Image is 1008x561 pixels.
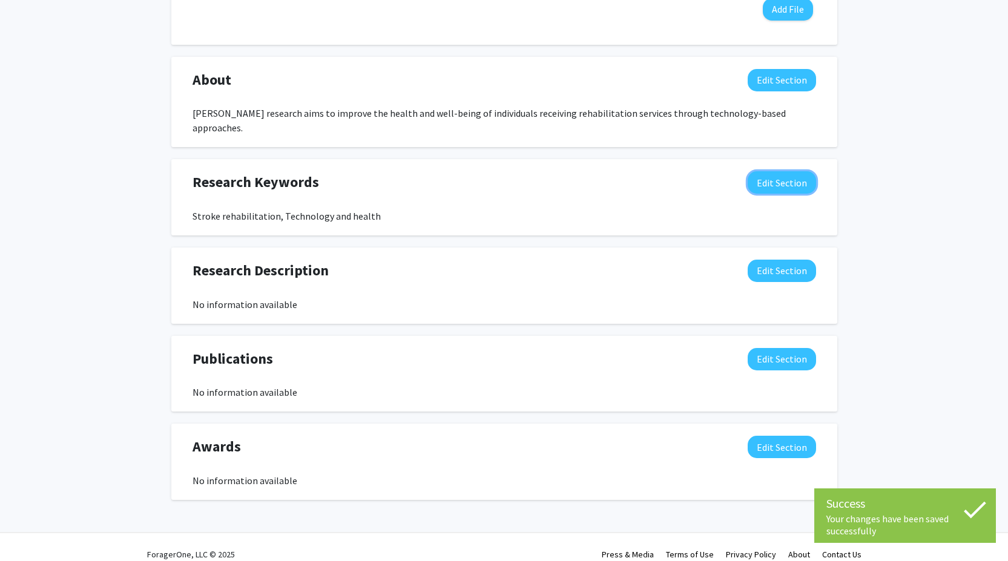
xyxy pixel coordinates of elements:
[193,209,816,223] div: Stroke rehabilitation, Technology and health
[193,385,816,399] div: No information available
[748,171,816,194] button: Edit Research Keywords
[748,436,816,458] button: Edit Awards
[193,171,319,193] span: Research Keywords
[826,494,984,513] div: Success
[193,473,816,488] div: No information available
[748,260,816,282] button: Edit Research Description
[193,436,241,458] span: Awards
[748,69,816,91] button: Edit About
[9,507,51,552] iframe: Chat
[822,549,861,560] a: Contact Us
[666,549,714,560] a: Terms of Use
[726,549,776,560] a: Privacy Policy
[193,297,816,312] div: No information available
[193,348,273,370] span: Publications
[193,260,329,281] span: Research Description
[748,348,816,370] button: Edit Publications
[193,69,231,91] span: About
[826,513,984,537] div: Your changes have been saved successfully
[602,549,654,560] a: Press & Media
[788,549,810,560] a: About
[193,106,816,135] div: [PERSON_NAME] research aims to improve the health and well-being of individuals receiving rehabil...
